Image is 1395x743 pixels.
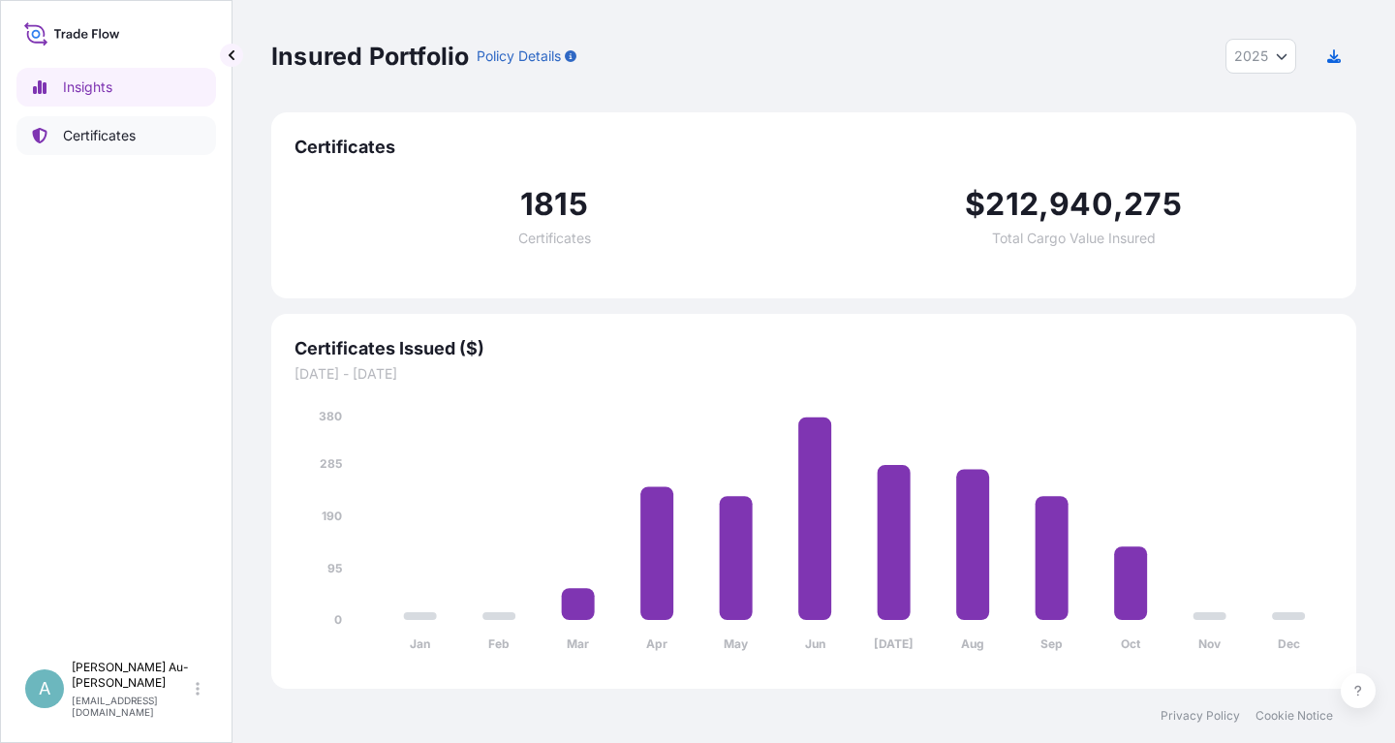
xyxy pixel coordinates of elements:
[334,612,342,627] tspan: 0
[1225,39,1296,74] button: Year Selector
[271,41,469,72] p: Insured Portfolio
[1198,636,1222,651] tspan: Nov
[477,46,561,66] p: Policy Details
[1040,636,1063,651] tspan: Sep
[992,232,1156,245] span: Total Cargo Value Insured
[72,695,192,718] p: [EMAIL_ADDRESS][DOMAIN_NAME]
[327,561,342,575] tspan: 95
[294,136,1333,159] span: Certificates
[1278,636,1300,651] tspan: Dec
[961,636,984,651] tspan: Aug
[320,456,342,471] tspan: 285
[965,189,985,220] span: $
[1234,46,1268,66] span: 2025
[319,409,342,423] tspan: 380
[1038,189,1049,220] span: ,
[39,679,50,698] span: A
[488,636,510,651] tspan: Feb
[1161,708,1240,724] a: Privacy Policy
[1255,708,1333,724] a: Cookie Notice
[805,636,825,651] tspan: Jun
[294,364,1333,384] span: [DATE] - [DATE]
[1121,636,1141,651] tspan: Oct
[16,68,216,107] a: Insights
[294,337,1333,360] span: Certificates Issued ($)
[520,189,588,220] span: 1815
[567,636,589,651] tspan: Mar
[1113,189,1124,220] span: ,
[985,189,1038,220] span: 212
[63,126,136,145] p: Certificates
[63,77,112,97] p: Insights
[72,660,192,691] p: [PERSON_NAME] Au-[PERSON_NAME]
[410,636,430,651] tspan: Jan
[16,116,216,155] a: Certificates
[1124,189,1182,220] span: 275
[874,636,914,651] tspan: [DATE]
[646,636,667,651] tspan: Apr
[1049,189,1113,220] span: 940
[518,232,591,245] span: Certificates
[724,636,749,651] tspan: May
[322,509,342,523] tspan: 190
